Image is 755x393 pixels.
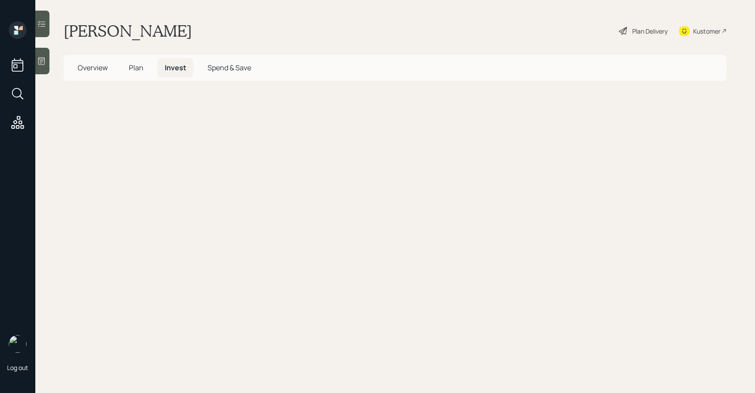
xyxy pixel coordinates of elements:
[9,335,26,353] img: sami-boghos-headshot.png
[693,27,721,36] div: Kustomer
[64,21,192,41] h1: [PERSON_NAME]
[632,27,668,36] div: Plan Delivery
[208,63,251,72] span: Spend & Save
[129,63,143,72] span: Plan
[165,63,186,72] span: Invest
[7,363,28,372] div: Log out
[78,63,108,72] span: Overview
